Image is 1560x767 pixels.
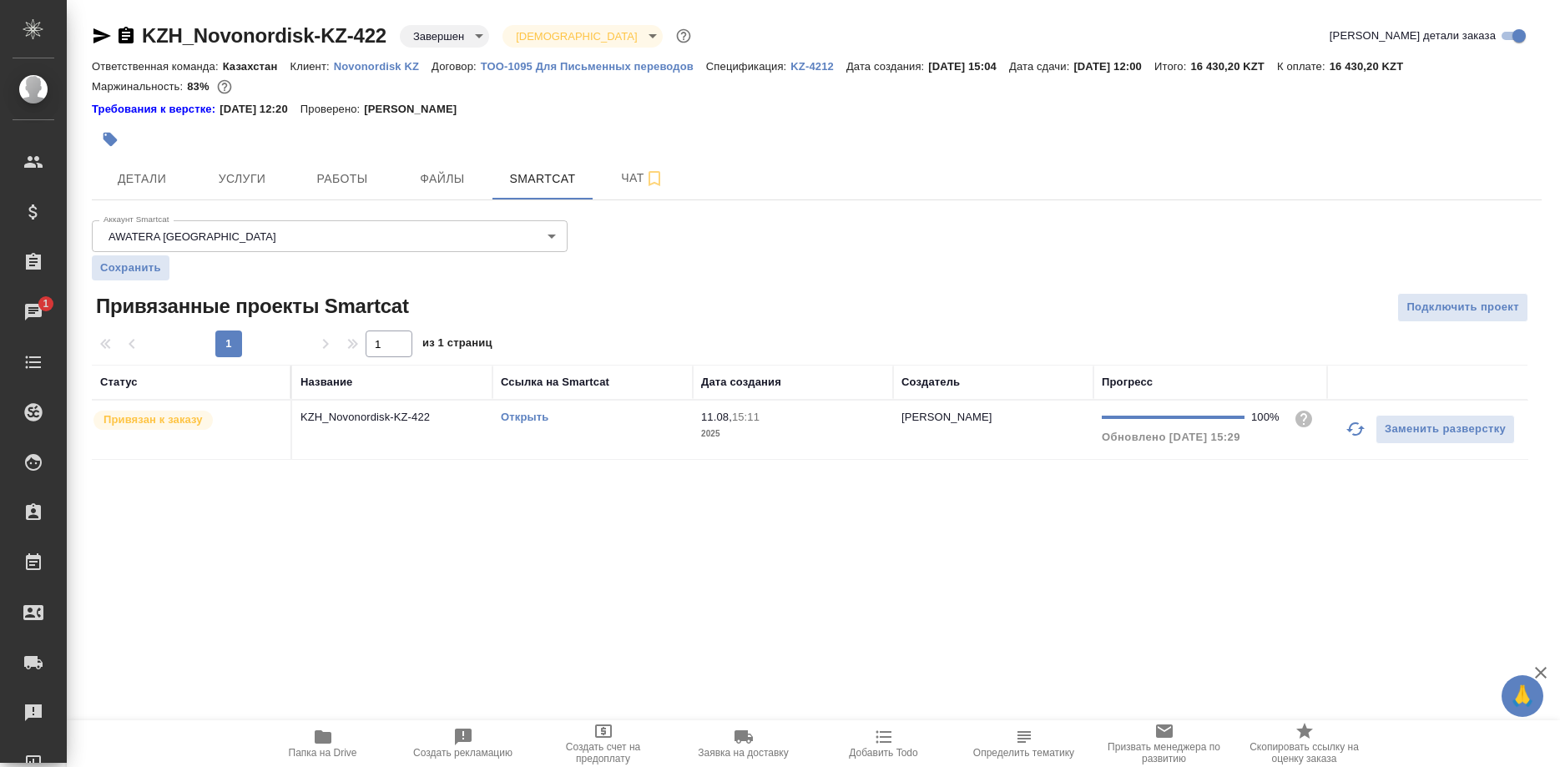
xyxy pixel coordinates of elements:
button: 🙏 [1502,675,1543,717]
p: Казахстан [223,60,290,73]
p: Дата создания: [846,60,928,73]
span: Привязанные проекты Smartcat [92,293,409,320]
button: 366.95 RUB; [214,76,235,98]
p: 16 430,20 KZT [1330,60,1416,73]
a: Novonordisk KZ [334,58,432,73]
p: [PERSON_NAME] [901,411,992,423]
a: KZH_Novonordisk-KZ-422 [142,24,386,47]
p: [DATE] 12:00 [1073,60,1154,73]
p: Итого: [1154,60,1190,73]
p: 2025 [701,426,885,442]
p: [DATE] 12:20 [220,101,300,118]
div: Создатель [901,374,960,391]
div: Прогресс [1102,374,1153,391]
span: 1 [33,295,58,312]
p: 83% [187,80,213,93]
div: Завершен [400,25,489,48]
p: К оплате: [1277,60,1330,73]
p: 16 430,20 KZT [1190,60,1277,73]
button: Скопировать ссылку [116,26,136,46]
span: Сохранить [100,260,161,276]
span: 🙏 [1508,679,1537,714]
button: Скопировать ссылку для ЯМессенджера [92,26,112,46]
div: Название [300,374,352,391]
span: из 1 страниц [422,333,492,357]
div: 100% [1251,409,1280,426]
div: Нажми, чтобы открыть папку с инструкцией [92,101,220,118]
p: Novonordisk KZ [334,60,432,73]
span: Файлы [402,169,482,189]
button: [DEMOGRAPHIC_DATA] [511,29,642,43]
button: Сохранить [92,255,169,280]
p: KZH_Novonordisk-KZ-422 [300,409,484,426]
button: Доп статусы указывают на важность/срочность заказа [673,25,694,47]
div: Ссылка на Smartcat [501,374,609,391]
span: Обновлено [DATE] 15:29 [1102,431,1240,443]
a: Требования к верстке: [92,101,220,118]
p: ТОО-1095 Для Письменных переводов [481,60,706,73]
p: Проверено: [300,101,365,118]
button: Подключить проект [1397,293,1528,322]
div: Дата создания [701,374,781,391]
span: [PERSON_NAME] детали заказа [1330,28,1496,44]
span: Подключить проект [1406,298,1519,317]
p: Спецификация: [706,60,790,73]
p: 15:11 [732,411,760,423]
a: KZ-4212 [790,58,846,73]
svg: Подписаться [644,169,664,189]
button: Добавить тэг [92,121,129,158]
span: Заменить разверстку [1385,420,1506,439]
p: Ответственная команда: [92,60,223,73]
p: [PERSON_NAME] [364,101,469,118]
span: Услуги [202,169,282,189]
div: Завершен [502,25,662,48]
p: Клиент: [290,60,333,73]
p: Договор: [432,60,481,73]
p: Дата сдачи: [1009,60,1073,73]
span: Детали [102,169,182,189]
span: Работы [302,169,382,189]
p: [DATE] 15:04 [928,60,1009,73]
p: 11.08, [701,411,732,423]
p: KZ-4212 [790,60,846,73]
a: Открыть [501,411,548,423]
p: Маржинальность: [92,80,187,93]
span: Чат [603,168,683,189]
button: AWATERA [GEOGRAPHIC_DATA] [103,230,281,244]
span: Smartcat [502,169,583,189]
button: Завершен [408,29,469,43]
a: ТОО-1095 Для Письменных переводов [481,58,706,73]
p: Привязан к заказу [103,411,203,428]
a: 1 [4,291,63,333]
div: AWATERA [GEOGRAPHIC_DATA] [92,220,568,252]
button: Заменить разверстку [1376,415,1515,444]
button: Обновить прогресс [1335,409,1376,449]
div: Статус [100,374,138,391]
